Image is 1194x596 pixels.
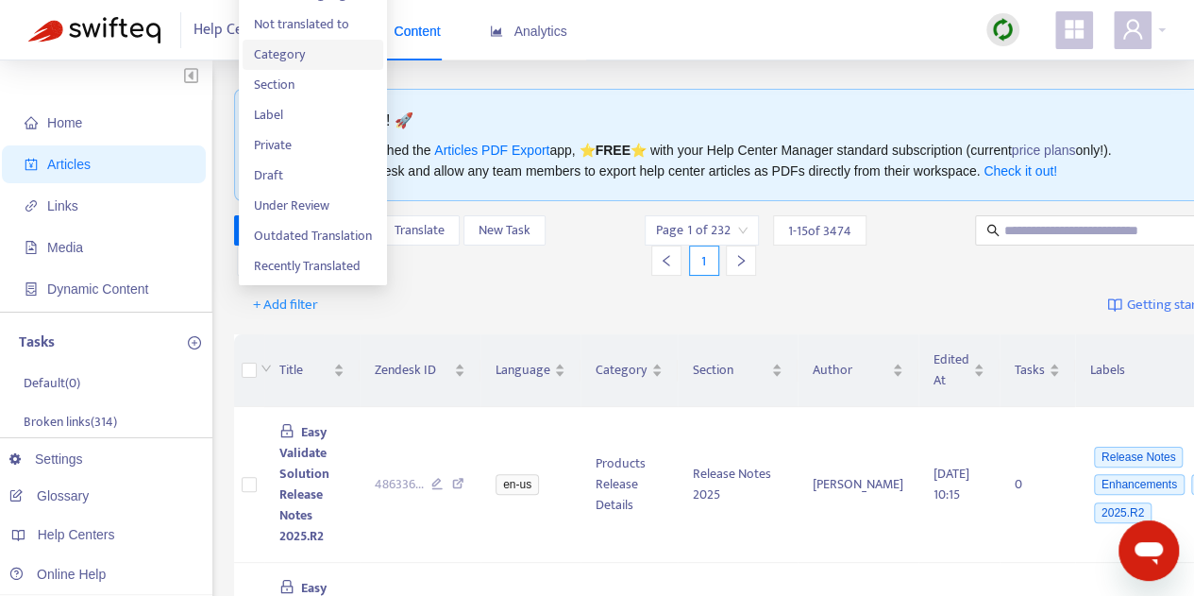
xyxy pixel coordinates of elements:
[279,421,329,547] span: Easy Validate Solution Release Notes 2025.R2
[25,282,38,296] span: container
[9,451,83,467] a: Settings
[370,24,441,39] span: Content
[279,360,329,381] span: Title
[253,294,318,316] span: + Add filter
[19,332,55,354] p: Tasks
[1063,18,1085,41] span: appstore
[254,256,372,277] span: Recently Translated
[678,334,798,407] th: Section
[798,407,918,563] td: [PERSON_NAME]
[395,220,445,241] span: Translate
[1094,474,1185,495] span: Enhancements
[193,12,328,48] span: Help Center Manager
[660,254,673,267] span: left
[1121,18,1144,41] span: user
[47,115,82,130] span: Home
[25,199,38,213] span: link
[689,246,719,276] div: 1
[734,254,748,267] span: right
[918,334,1000,407] th: Edited At
[693,360,767,381] span: Section
[9,567,106,582] a: Online Help
[279,423,294,438] span: lock
[360,334,481,407] th: Zendesk ID
[1107,298,1122,313] img: image-link
[933,463,969,505] span: [DATE] 10:15
[254,44,372,65] span: Category
[480,334,580,407] th: Language
[1094,447,1184,468] span: Release Notes
[479,220,530,241] span: New Task
[1012,143,1076,158] a: price plans
[25,158,38,171] span: account-book
[1015,360,1045,381] span: Tasks
[813,360,888,381] span: Author
[496,474,539,495] span: en-us
[1000,407,1075,563] td: 0
[279,579,294,594] span: lock
[24,412,117,432] p: Broken links ( 314 )
[375,474,424,495] span: 486336 ...
[254,75,372,95] span: Section
[47,281,148,297] span: Dynamic Content
[254,14,372,35] span: Not translated to
[490,24,567,39] span: Analytics
[434,143,549,158] a: Articles PDF Export
[264,334,360,407] th: Title
[239,290,332,320] button: + Add filter
[47,198,78,213] span: Links
[798,334,918,407] th: Author
[9,488,89,503] a: Glossary
[678,407,798,563] td: Release Notes 2025
[375,360,451,381] span: Zendesk ID
[254,105,372,126] span: Label
[25,116,38,129] span: home
[788,221,851,241] span: 1 - 15 of 3474
[595,143,630,158] b: FREE
[490,25,503,38] span: area-chart
[991,18,1015,42] img: sync.dc5367851b00ba804db3.png
[237,246,348,276] button: Bulk Actionsdown
[1000,334,1075,407] th: Tasks
[580,407,678,563] td: Products Release Details
[984,163,1057,179] a: Check it out!
[580,334,678,407] th: Category
[254,226,372,247] span: Outdated Translation
[1094,502,1152,523] span: 2025.R2
[496,360,550,381] span: Language
[24,373,80,393] p: Default ( 0 )
[1118,520,1179,581] iframe: Bouton de lancement de la fenêtre de messagerie
[463,215,546,246] button: New Task
[25,241,38,254] span: file-image
[261,363,272,374] span: down
[28,17,160,43] img: Swifteq
[596,360,647,381] span: Category
[38,527,115,542] span: Help Centers
[379,215,460,246] button: Translate
[188,336,201,349] span: plus-circle
[254,165,372,186] span: Draft
[933,349,969,391] span: Edited At
[986,224,1000,237] span: search
[254,135,372,156] span: Private
[47,240,83,255] span: Media
[254,196,372,216] span: Under Review
[234,215,300,246] button: Export
[47,157,91,172] span: Articles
